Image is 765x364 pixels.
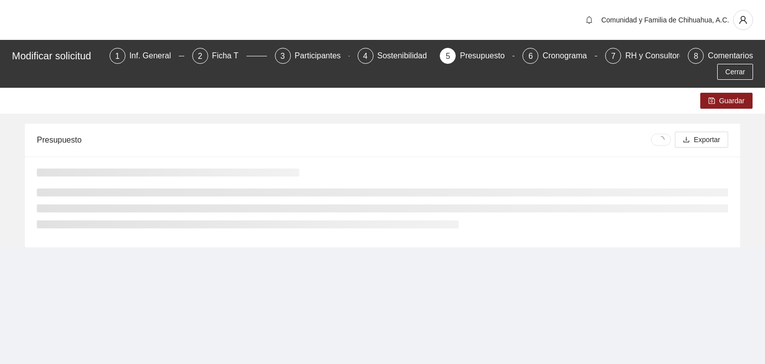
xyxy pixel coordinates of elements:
[717,64,753,80] button: Cerrar
[694,134,720,145] span: Exportar
[280,52,285,60] span: 3
[110,48,184,64] div: 1Inf. General
[611,52,616,60] span: 7
[198,52,202,60] span: 2
[522,48,597,64] div: 6Cronograma
[657,136,664,143] span: loading
[708,97,715,105] span: save
[378,48,435,64] div: Sostenibilidad
[275,48,350,64] div: 3Participantes
[700,93,753,109] button: saveGuardar
[358,48,432,64] div: 4Sostenibilidad
[694,52,698,60] span: 8
[675,132,728,148] button: downloadExportar
[440,48,514,64] div: 5Presupuesto
[719,95,745,106] span: Guardar
[601,16,729,24] span: Comunidad y Familia de Chihuahua, A.C.
[581,12,597,28] button: bell
[734,15,753,24] span: user
[708,48,753,64] div: Comentarios
[460,48,512,64] div: Presupuesto
[683,136,690,144] span: download
[582,16,597,24] span: bell
[295,48,349,64] div: Participantes
[212,48,247,64] div: Ficha T
[625,48,695,64] div: RH y Consultores
[605,48,680,64] div: 7RH y Consultores
[725,66,745,77] span: Cerrar
[542,48,595,64] div: Cronograma
[446,52,450,60] span: 5
[733,10,753,30] button: user
[688,48,753,64] div: 8Comentarios
[192,48,267,64] div: 2Ficha T
[115,52,120,60] span: 1
[528,52,533,60] span: 6
[129,48,179,64] div: Inf. General
[12,48,104,64] div: Modificar solicitud
[363,52,368,60] span: 4
[37,126,651,154] div: Presupuesto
